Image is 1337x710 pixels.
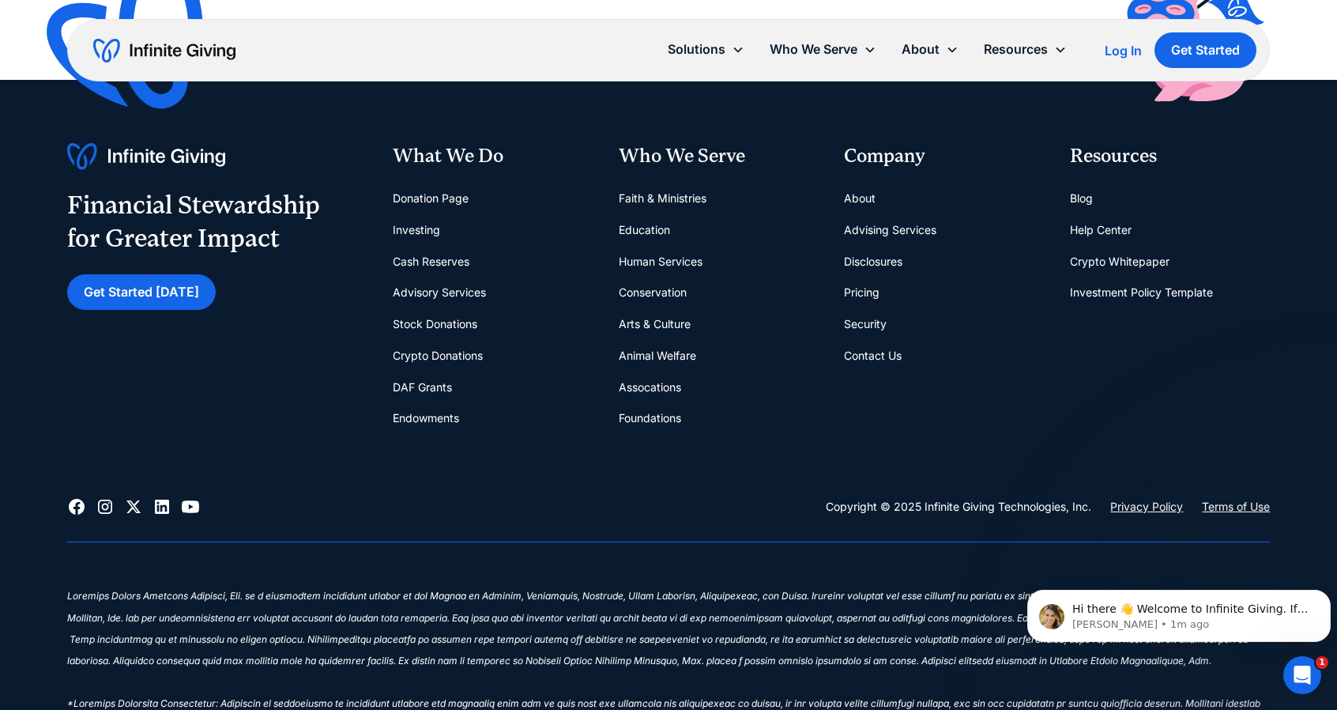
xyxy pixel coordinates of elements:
[889,32,971,66] div: About
[393,402,459,434] a: Endowments
[655,32,757,66] div: Solutions
[619,402,681,434] a: Foundations
[770,39,857,60] div: Who We Serve
[1316,656,1328,669] span: 1
[1070,277,1213,308] a: Investment Policy Template
[1202,497,1270,516] a: Terms of Use
[1070,183,1093,214] a: Blog
[619,143,819,170] div: Who We Serve
[93,38,235,63] a: home
[393,246,469,278] a: Cash Reserves
[668,39,725,60] div: Solutions
[971,32,1079,66] div: Resources
[393,340,483,372] a: Crypto Donations
[1105,41,1142,60] a: Log In
[67,189,320,255] div: Financial Stewardship for Greater Impact
[619,277,687,308] a: Conservation
[619,308,691,340] a: Arts & Culture
[393,372,452,403] a: DAF Grants
[1070,246,1169,278] a: Crypto Whitepaper
[393,308,477,340] a: Stock Donations
[1154,32,1256,68] a: Get Started
[619,246,702,278] a: Human Services
[1070,143,1271,170] div: Resources
[619,340,696,372] a: Animal Welfare
[393,183,469,214] a: Donation Page
[984,39,1048,60] div: Resources
[1105,44,1142,57] div: Log In
[844,214,936,246] a: Advising Services
[1110,497,1183,516] a: Privacy Policy
[826,497,1091,516] div: Copyright © 2025 Infinite Giving Technologies, Inc.
[844,340,902,372] a: Contact Us
[619,214,670,246] a: Education
[67,274,216,310] a: Get Started [DATE]
[1021,557,1337,667] iframe: Intercom notifications message
[393,214,440,246] a: Investing
[902,39,940,60] div: About
[844,183,876,214] a: About
[844,246,902,278] a: Disclosures
[393,143,593,170] div: What We Do
[844,143,1045,170] div: Company
[393,277,486,308] a: Advisory Services
[67,568,1271,589] div: ‍‍‍
[619,183,706,214] a: Faith & Ministries
[619,372,681,403] a: Assocations
[844,308,887,340] a: Security
[1283,656,1321,694] iframe: Intercom live chat
[1070,214,1132,246] a: Help Center
[844,277,879,308] a: Pricing
[757,32,889,66] div: Who We Serve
